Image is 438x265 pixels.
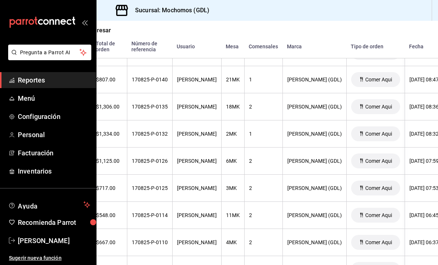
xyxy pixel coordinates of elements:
span: [PERSON_NAME] [18,236,90,246]
div: Total de orden [96,41,122,52]
span: Comer Aqui [362,239,395,245]
div: 2 [249,158,278,164]
div: 11MK [226,212,240,218]
div: [PERSON_NAME] (GDL) [287,158,342,164]
div: [PERSON_NAME] [177,77,217,83]
span: Menú [18,93,90,103]
div: 170825-P-0114 [132,212,168,218]
div: 18MK [226,104,240,110]
span: Personal [18,130,90,140]
button: Pregunta a Parrot AI [8,45,91,60]
div: $1,334.00 [96,131,122,137]
a: Pregunta a Parrot AI [5,54,91,62]
div: 6MK [226,158,240,164]
div: 170825-P-0132 [132,131,168,137]
div: 4MK [226,239,240,245]
div: [PERSON_NAME] (GDL) [287,185,342,191]
div: [PERSON_NAME] [177,185,217,191]
div: [PERSON_NAME] [177,131,217,137]
div: 2 [249,212,278,218]
span: Reportes [18,75,90,85]
div: 170825-P-0126 [132,158,168,164]
span: Regresar [86,27,111,34]
span: Comer Aqui [362,158,395,164]
div: 170825-P-0125 [132,185,168,191]
div: [PERSON_NAME] [177,158,217,164]
h3: Sucursal: Mochomos (GDL) [129,6,209,15]
span: Comer Aqui [362,104,395,110]
div: Marca [287,43,342,49]
div: 21MK [226,77,240,83]
div: Usuario [177,43,217,49]
div: Número de referencia [131,41,168,52]
div: 2 [249,185,278,191]
div: [PERSON_NAME] [177,239,217,245]
span: Ayuda [18,200,81,209]
div: [PERSON_NAME] (GDL) [287,131,342,137]
div: 170825-P-0135 [132,104,168,110]
span: Comer Aqui [362,185,395,191]
span: Sugerir nueva función [9,254,90,262]
div: 170825-P-0110 [132,239,168,245]
div: 2 [249,239,278,245]
div: 2MK [226,131,240,137]
div: $807.00 [96,77,122,83]
span: Recomienda Parrot [18,217,90,227]
span: Comer Aqui [362,131,395,137]
div: $1,306.00 [96,104,122,110]
div: $667.00 [96,239,122,245]
div: Mesa [226,43,240,49]
span: Pregunta a Parrot AI [20,49,80,56]
div: [PERSON_NAME] (GDL) [287,104,342,110]
span: Comer Aqui [362,212,395,218]
span: Comer Aqui [362,77,395,83]
div: 170825-P-0140 [132,77,168,83]
span: Inventarios [18,166,90,176]
div: 3MK [226,185,240,191]
div: $717.00 [96,185,122,191]
div: 1 [249,77,278,83]
button: open_drawer_menu [82,19,88,25]
div: [PERSON_NAME] [177,104,217,110]
div: $1,125.00 [96,158,122,164]
div: [PERSON_NAME] [177,212,217,218]
div: 1 [249,131,278,137]
div: 2 [249,104,278,110]
div: [PERSON_NAME] (GDL) [287,239,342,245]
div: [PERSON_NAME] (GDL) [287,77,342,83]
div: [PERSON_NAME] (GDL) [287,212,342,218]
span: Facturación [18,148,90,158]
div: $548.00 [96,212,122,218]
div: Comensales [249,43,278,49]
div: Tipo de orden [351,43,400,49]
span: Configuración [18,112,90,122]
